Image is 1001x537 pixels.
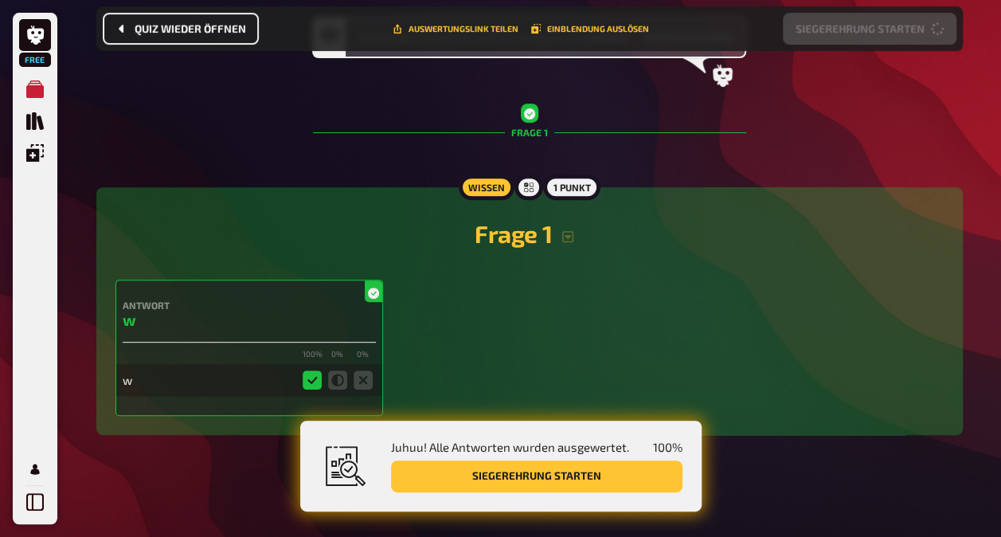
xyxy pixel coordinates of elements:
[393,24,518,33] button: Teile diese URL mit Leuten, die dir bei der Auswertung helfen dürfen.
[135,23,246,34] span: Quiz wieder öffnen
[19,73,51,105] a: Meine Quizze
[123,311,376,329] h3: w
[19,453,51,485] a: Profil
[653,440,682,454] span: 100 %
[21,55,49,65] span: Free
[531,24,649,33] button: Einblendung auslösen
[391,440,629,454] span: Juhuu! Alle Antworten wurden ausgewertet.
[115,219,944,248] h2: Frage 1
[303,349,322,361] small: 100 %
[391,461,682,492] button: Siegerehrung starten
[328,349,347,361] small: 0 %
[123,373,293,387] div: w
[19,137,51,169] a: Einblendungen
[783,13,956,45] button: Siegerehrung starten
[313,87,746,178] div: Frage 1
[19,105,51,137] a: Quiz Sammlung
[354,349,373,361] small: 0 %
[103,13,259,45] button: Quiz wieder öffnen
[458,174,514,200] div: Wissen
[123,300,376,311] h4: Antwort
[543,174,600,200] div: 1 Punkt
